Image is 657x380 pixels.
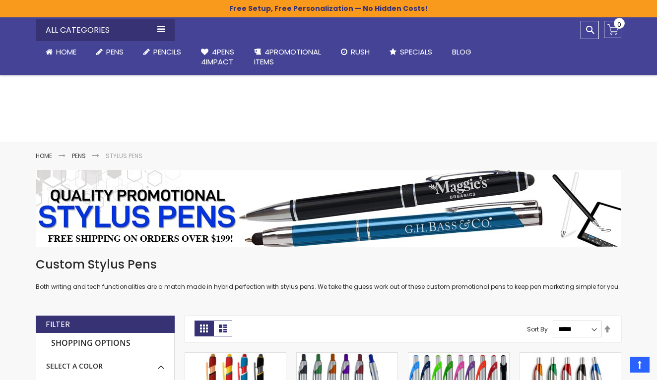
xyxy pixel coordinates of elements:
a: Specials [380,41,442,63]
span: 0 [617,20,621,29]
a: Blog [442,41,481,63]
a: Superhero Ellipse Softy Pen with Stylus - Laser Engraved [185,352,286,361]
div: Both writing and tech functionalities are a match made in hybrid perfection with stylus pens. We ... [36,257,621,291]
a: 4Pens4impact [191,41,244,73]
a: Pens [86,41,133,63]
label: Sort By [527,325,548,333]
a: Promotional iSlimster Stylus Click Pen [520,352,621,361]
a: Pencils [133,41,191,63]
div: Select A Color [46,354,164,371]
div: All Categories [36,19,175,41]
a: Top [630,357,650,373]
span: Rush [351,47,370,57]
a: Home [36,41,86,63]
span: Specials [400,47,432,57]
span: Home [56,47,76,57]
span: Blog [452,47,471,57]
img: Stylus Pens [36,170,621,247]
a: Home [36,152,52,160]
a: Rush [331,41,380,63]
span: 4Pens 4impact [201,47,234,67]
strong: Filter [46,319,70,330]
a: Pens [72,152,86,160]
a: 0 [604,21,621,38]
span: 4PROMOTIONAL ITEMS [254,47,321,67]
a: Slim Jen Silver Stylus [297,352,397,361]
strong: Stylus Pens [106,152,142,160]
span: Pencils [153,47,181,57]
strong: Shopping Options [46,333,164,354]
h1: Custom Stylus Pens [36,257,621,272]
span: Pens [106,47,124,57]
a: Lexus Stylus Pen [408,352,509,361]
strong: Grid [195,321,213,336]
a: 4PROMOTIONALITEMS [244,41,331,73]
